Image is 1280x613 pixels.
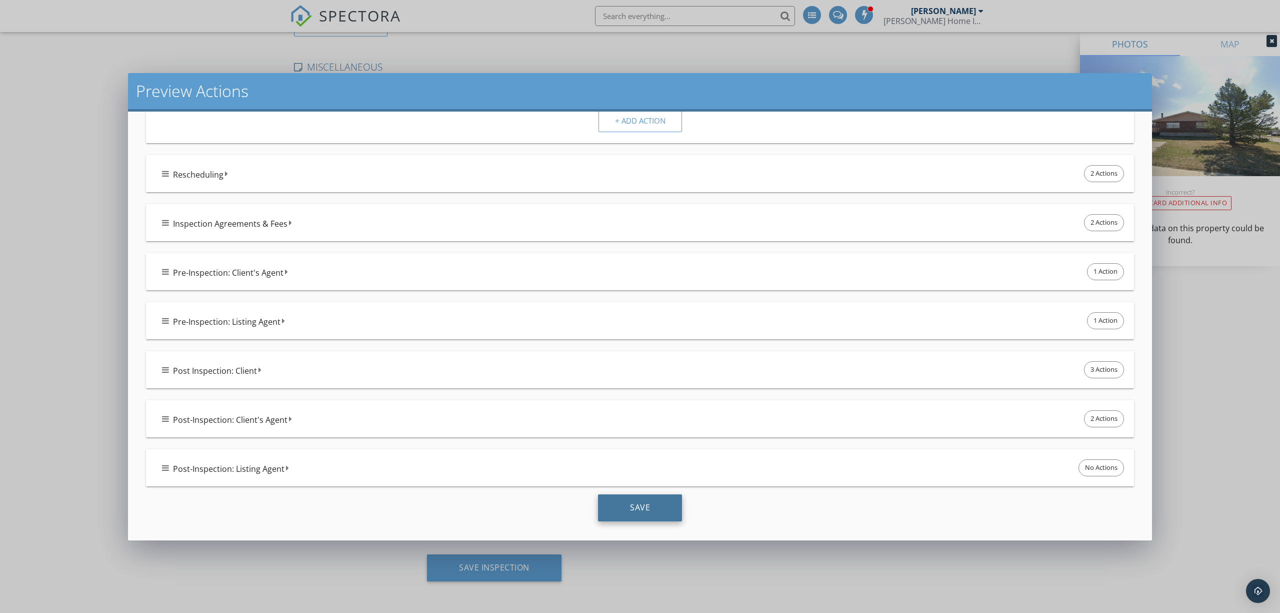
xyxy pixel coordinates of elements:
span: Rescheduling [173,169,223,181]
div: Open Intercom Messenger [1246,579,1270,603]
span: 2 Actions [1084,411,1123,427]
div: + Add Action [615,115,665,127]
span: No Actions [1079,460,1123,476]
span: Post Inspection: Client [173,365,257,377]
span: Post-Inspection: Listing Agent [173,463,284,475]
span: 2 Actions [1084,215,1123,231]
span: Pre-Inspection: Client's Agent [173,267,283,279]
h2: Preview Actions [136,81,1144,101]
span: 1 Action [1087,264,1123,280]
span: 1 Action [1087,313,1123,329]
span: Pre-Inspection: Listing Agent [173,316,280,328]
span: Inspection Agreements & Fees [173,218,287,230]
div: Save [598,494,682,521]
span: Post-Inspection: Client's Agent [173,414,287,426]
span: 3 Actions [1084,362,1123,378]
button: + Add Action [598,110,682,132]
span: 2 Actions [1084,166,1123,182]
